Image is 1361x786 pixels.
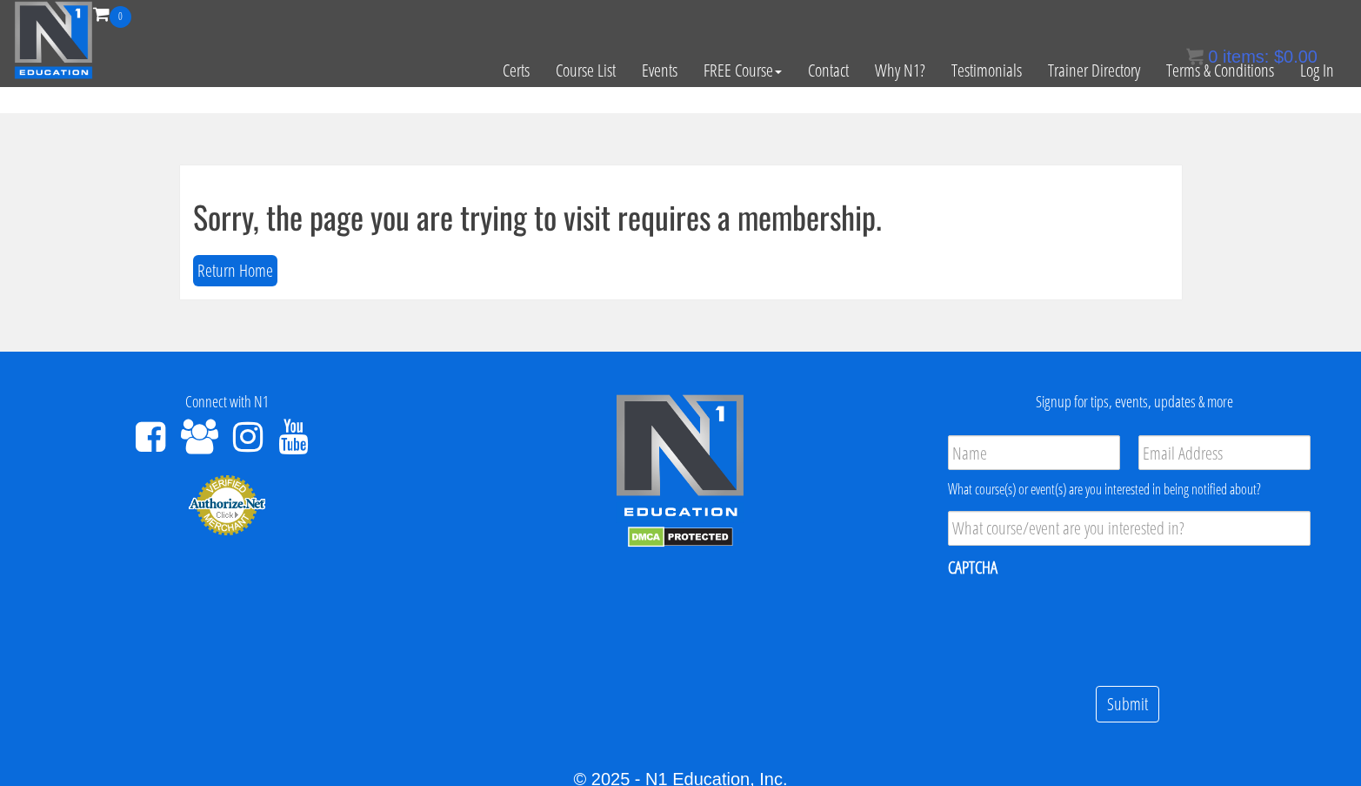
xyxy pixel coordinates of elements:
[948,511,1311,546] input: What course/event are you interested in?
[1186,48,1204,65] img: icon11.png
[1153,28,1287,113] a: Terms & Conditions
[795,28,862,113] a: Contact
[1096,686,1159,723] input: Submit
[93,2,131,25] a: 0
[1223,47,1269,66] span: items:
[110,6,131,28] span: 0
[1208,47,1218,66] span: 0
[948,556,997,579] label: CAPTCHA
[938,28,1035,113] a: Testimonials
[1274,47,1284,66] span: $
[1035,28,1153,113] a: Trainer Directory
[1274,47,1318,66] bdi: 0.00
[193,199,1169,234] h1: Sorry, the page you are trying to visit requires a membership.
[615,393,745,522] img: n1-edu-logo
[14,1,93,79] img: n1-education
[1186,47,1318,66] a: 0 items: $0.00
[628,527,733,548] img: DMCA.com Protection Status
[862,28,938,113] a: Why N1?
[188,474,266,536] img: Authorize.Net Merchant - Click to Verify
[948,479,1311,500] div: What course(s) or event(s) are you interested in being notified about?
[920,393,1348,411] h4: Signup for tips, events, updates & more
[193,255,277,287] button: Return Home
[629,28,691,113] a: Events
[1138,435,1311,470] input: Email Address
[948,435,1120,470] input: Name
[490,28,543,113] a: Certs
[543,28,629,113] a: Course List
[691,28,795,113] a: FREE Course
[13,393,441,411] h4: Connect with N1
[1287,28,1347,113] a: Log In
[948,590,1212,658] iframe: reCAPTCHA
